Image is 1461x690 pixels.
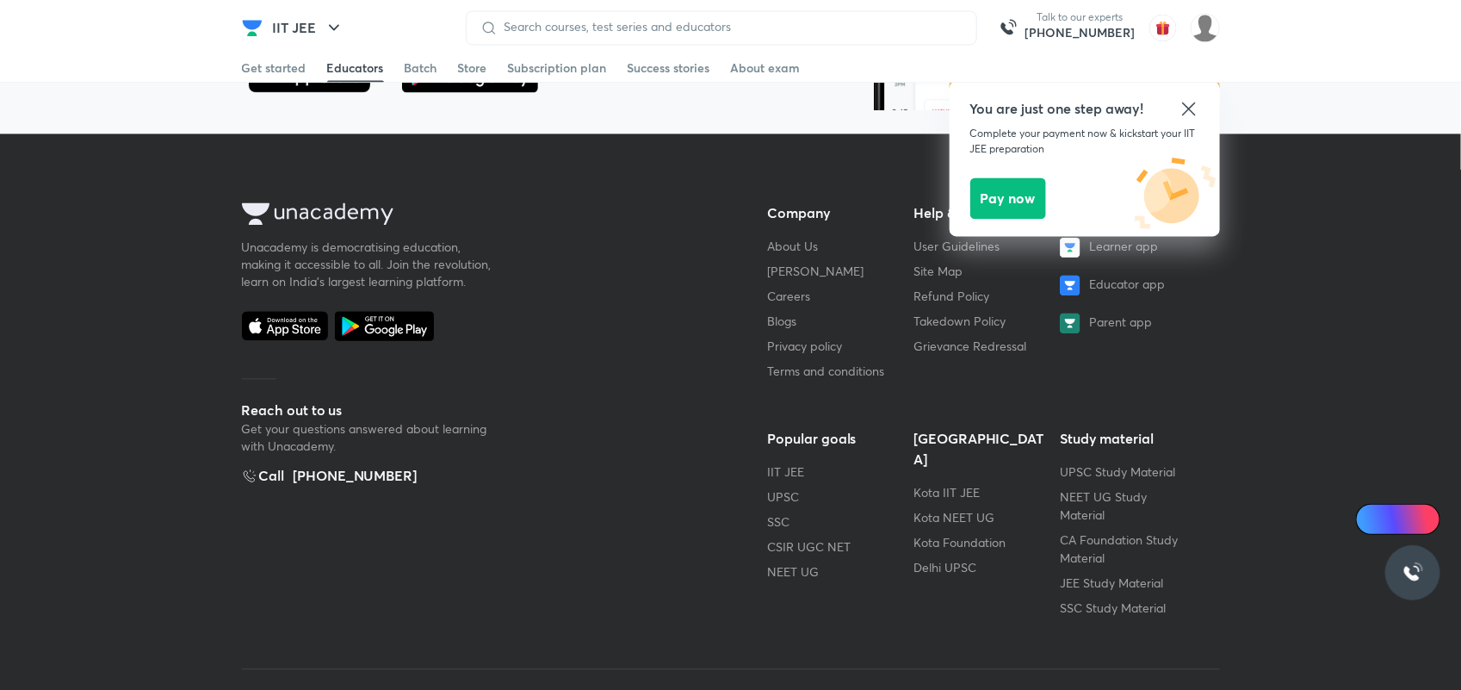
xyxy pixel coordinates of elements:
[1025,24,1136,41] a: [PHONE_NUMBER]
[1384,513,1430,526] span: Ai Doubts
[242,400,500,420] h5: Reach out to us
[508,59,607,77] div: Subscription plan
[242,465,500,486] a: Call[PHONE_NUMBER]
[914,338,1027,354] a: Grievance Redressal
[1191,13,1220,42] img: shilakha
[405,59,437,77] div: Batch
[458,59,487,77] div: Store
[914,428,1047,469] h5: [GEOGRAPHIC_DATA]
[731,59,801,77] div: About exam
[242,17,263,38] img: Company Logo
[1060,531,1178,566] a: CA Foundation Study Material
[498,20,963,34] input: Search courses, test series and educators
[768,313,797,329] a: Blogs
[327,59,384,77] div: Educators
[1060,488,1147,523] a: NEET UG Study Material
[1060,237,1080,258] img: Learner app
[1149,14,1177,41] img: avatar
[1060,463,1175,480] a: UPSC Study Material
[405,54,437,82] a: Batch
[970,126,1199,157] p: Complete your payment now & kickstart your IIT JEE preparation
[914,509,995,525] a: Kota NEET UG
[768,463,805,480] a: IIT JEE
[1356,504,1440,535] a: Ai Doubts
[768,238,819,254] a: About Us
[914,534,1006,550] a: Kota Foundation
[293,465,417,486] div: [PHONE_NUMBER]
[768,488,800,505] a: UPSC
[768,563,820,580] a: NEET UG
[914,313,1006,329] a: Takedown Policy
[1060,275,1080,295] img: Educator app
[628,59,710,77] div: Success stories
[628,54,710,82] a: Success stories
[768,338,843,354] a: Privacy policy
[242,465,285,486] h5: Call
[768,538,851,555] a: CSIR UGC NET
[242,420,500,455] p: Get your questions answered about learning with Unacademy.
[914,484,981,500] a: Kota IIT JEE
[327,54,384,82] a: Educators
[768,202,901,223] h5: Company
[914,263,963,279] a: Site Map
[914,238,1000,254] a: User Guidelines
[914,288,990,304] a: Refund Policy
[242,59,306,77] div: Get started
[768,263,864,279] a: [PERSON_NAME]
[768,428,901,449] h5: Popular goals
[970,177,1046,219] button: Pay now
[242,54,306,82] a: Get started
[1060,275,1192,295] a: Educator app
[768,288,811,304] a: Careers
[1131,157,1220,233] img: icon
[1402,563,1423,583] img: ttu
[731,54,801,82] a: About exam
[242,202,393,225] img: Unacademy Logo
[1060,313,1192,333] a: Parent app
[991,10,1025,45] img: call-us
[970,98,1199,119] h5: You are just one step away!
[263,10,355,45] button: IIT JEE
[914,559,977,575] a: Delhi UPSC
[768,363,885,379] a: Terms and conditions
[768,513,790,530] a: SSC
[1060,600,1166,616] a: SSC Study Material
[1060,237,1192,258] a: Learner app
[1060,313,1080,333] img: Parent app
[508,54,607,82] a: Subscription plan
[1025,10,1136,24] p: Talk to our experts
[1060,428,1192,449] h5: Study material
[1366,513,1380,526] img: Icon
[914,202,1047,223] h5: Help & support
[242,239,500,290] div: Unacademy is democratising education, making it accessible to all. Join the revolution, learn on ...
[1060,575,1163,591] a: JEE Study Material
[458,54,487,82] a: Store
